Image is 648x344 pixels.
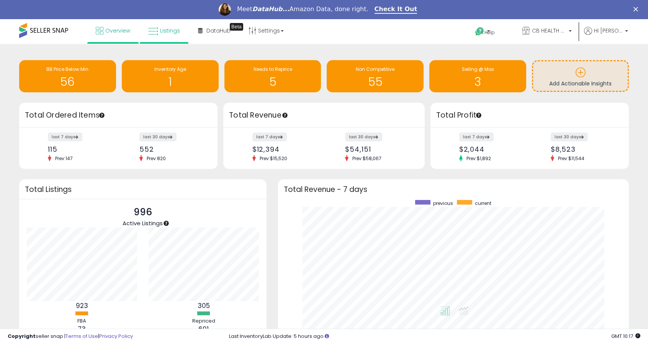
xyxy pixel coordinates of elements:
div: $2,044 [459,145,524,153]
i: Click here to read more about un-synced listings. [325,334,329,339]
h3: Total Profit [436,110,623,121]
div: Tooltip anchor [98,112,105,119]
a: Selling @ Max 3 [429,60,526,92]
a: DataHub [192,19,236,42]
span: Prev: $15,520 [256,155,291,162]
span: CB HEALTH AND SPORTING [532,27,566,34]
a: Add Actionable Insights [533,61,628,91]
a: Check It Out [375,5,417,14]
label: last 30 days [139,133,177,141]
a: CB HEALTH AND SPORTING [516,19,578,44]
div: Repriced [181,318,227,325]
span: Listings [160,27,180,34]
a: Inventory Age 1 [122,60,219,92]
b: 305 [198,301,210,310]
span: Needs to Reprice [254,66,292,72]
span: Add Actionable Insights [549,80,612,87]
a: Needs to Reprice 5 [224,60,321,92]
span: Prev: $58,067 [349,155,385,162]
a: Overview [90,19,136,42]
div: seller snap | | [8,333,133,340]
span: Selling @ Max [462,66,494,72]
span: 2025-10-8 10:17 GMT [611,333,640,340]
b: 73 [78,324,86,334]
div: Meet Amazon Data, done right. [237,5,368,13]
a: Hi [PERSON_NAME] [584,27,628,44]
span: Inventory Age [154,66,186,72]
b: 691 [198,324,209,334]
label: last 7 days [459,133,494,141]
h3: Total Revenue [229,110,419,121]
h1: 5 [228,75,317,88]
span: BB Price Below Min [46,66,88,72]
a: BB Price Below Min 56 [19,60,116,92]
div: Tooltip anchor [163,220,170,227]
div: Last InventoryLab Update: 5 hours ago. [229,333,640,340]
strong: Copyright [8,333,36,340]
span: Prev: $11,544 [554,155,588,162]
span: Hi [PERSON_NAME] [594,27,623,34]
h3: Total Ordered Items [25,110,212,121]
span: Help [484,29,495,36]
a: Help [469,21,510,44]
p: 996 [123,205,163,220]
label: last 30 days [551,133,588,141]
img: Profile image for Georgie [219,3,231,16]
i: DataHub... [252,5,290,13]
div: $54,151 [345,145,411,153]
span: Prev: 147 [51,155,77,162]
h1: 55 [331,75,420,88]
h3: Total Revenue - 7 days [284,187,623,192]
span: Prev: 820 [143,155,170,162]
a: Listings [142,19,186,42]
div: 115 [48,145,113,153]
div: $12,394 [252,145,318,153]
div: $8,523 [551,145,615,153]
h1: 3 [433,75,522,88]
span: Active Listings [123,219,163,227]
a: Non Competitive 55 [327,60,424,92]
h1: 1 [126,75,215,88]
h1: 56 [23,75,112,88]
a: Privacy Policy [99,333,133,340]
span: DataHub [206,27,231,34]
b: 923 [76,301,88,310]
a: Settings [243,19,290,42]
div: FBA [59,318,105,325]
div: Tooltip anchor [281,112,288,119]
div: Tooltip anchor [230,23,243,31]
label: last 30 days [345,133,382,141]
h3: Total Listings [25,187,261,192]
i: Get Help [475,27,484,36]
a: Terms of Use [65,333,98,340]
span: current [475,200,491,206]
div: Tooltip anchor [475,112,482,119]
span: Non Competitive [356,66,394,72]
span: previous [433,200,453,206]
div: Close [633,7,641,11]
span: Overview [105,27,130,34]
label: last 7 days [252,133,287,141]
div: 552 [139,145,204,153]
span: Prev: $1,892 [463,155,495,162]
label: last 7 days [48,133,82,141]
